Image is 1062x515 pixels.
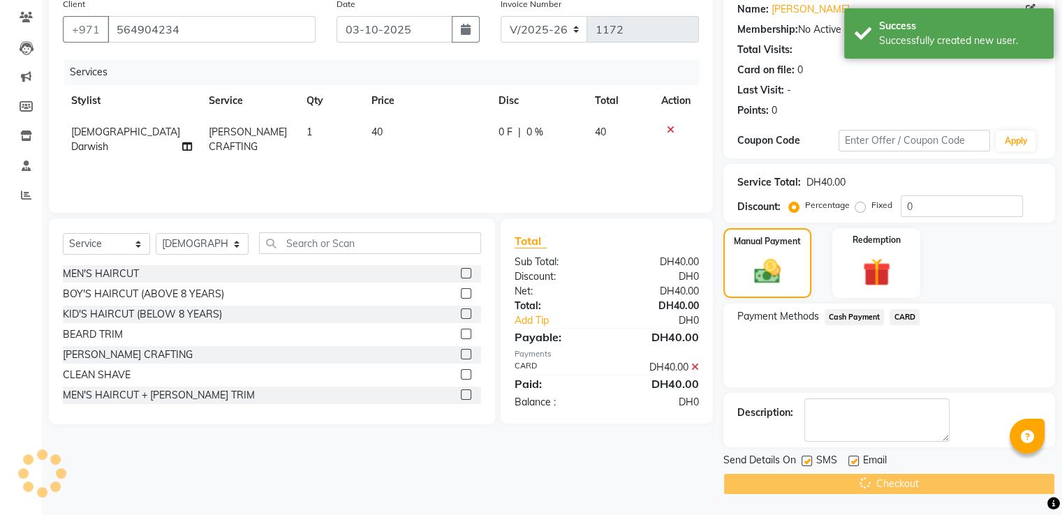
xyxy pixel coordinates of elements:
span: 1 [307,126,312,138]
button: +971 [63,16,109,43]
div: Total: [504,299,607,313]
div: Success [879,19,1043,33]
div: KID'S HAIRCUT (BELOW 8 YEARS) [63,307,222,322]
div: Payable: [504,329,607,345]
span: Email [863,453,887,470]
span: CARD [890,309,920,325]
div: Discount: [504,269,607,284]
label: Manual Payment [734,235,801,248]
img: _cash.svg [746,256,789,287]
span: Payment Methods [737,309,819,324]
div: Total Visits: [737,43,792,57]
span: | [518,125,521,140]
label: Percentage [805,199,850,211]
div: Sub Total: [504,255,607,269]
div: DH40.00 [607,375,709,392]
span: SMS [816,453,837,470]
th: Service [200,85,298,117]
div: 0 [797,63,803,77]
button: Apply [996,130,1035,151]
div: DH40.00 [607,284,709,299]
label: Redemption [853,234,901,246]
label: Fixed [871,199,892,211]
div: BEARD TRIM [63,327,123,342]
div: Membership: [737,22,798,37]
div: CARD [504,360,607,375]
div: [PERSON_NAME] CRAFTING [63,348,193,362]
span: [PERSON_NAME] CRAFTING [209,126,287,153]
span: 0 F [499,125,512,140]
div: DH40.00 [607,299,709,313]
div: DH0 [607,269,709,284]
div: Card on file: [737,63,795,77]
div: Name: [737,2,769,17]
span: Cash Payment [825,309,885,325]
div: Points: [737,103,769,118]
input: Search by Name/Mobile/Email/Code [108,16,316,43]
div: CLEAN SHAVE [63,368,131,382]
div: MEN'S HAIRCUT [63,267,139,281]
th: Qty [298,85,363,117]
span: 40 [371,126,383,138]
div: No Active Membership [737,22,1041,37]
div: DH0 [607,395,709,410]
div: 0 [772,103,777,118]
div: Payments [515,348,699,360]
div: Successfully created new user. [879,33,1043,48]
div: Net: [504,284,607,299]
div: Coupon Code [737,133,839,148]
span: 40 [595,126,606,138]
div: Services [64,59,709,85]
div: DH40.00 [806,175,846,190]
div: MEN'S HAIRCUT + [PERSON_NAME] TRIM [63,388,255,403]
div: Balance : [504,395,607,410]
input: Search or Scan [259,232,481,254]
span: 0 % [526,125,543,140]
th: Price [363,85,489,117]
a: Add Tip [504,313,624,328]
div: Last Visit: [737,83,784,98]
th: Stylist [63,85,200,117]
span: [DEMOGRAPHIC_DATA] Darwish [71,126,180,153]
th: Disc [490,85,587,117]
img: _gift.svg [854,255,899,290]
div: Service Total: [737,175,801,190]
th: Action [653,85,699,117]
a: [PERSON_NAME] [772,2,850,17]
div: BOY'S HAIRCUT (ABOVE 8 YEARS) [63,287,224,301]
div: Discount: [737,200,781,214]
span: Send Details On [723,453,796,470]
div: DH40.00 [607,329,709,345]
input: Enter Offer / Coupon Code [839,130,991,151]
span: Total [515,234,547,248]
div: DH40.00 [607,360,709,375]
div: Paid: [504,375,607,392]
div: - [787,83,791,98]
th: Total [587,85,653,117]
div: DH40.00 [607,255,709,269]
div: DH0 [624,313,709,328]
div: Description: [737,405,793,420]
